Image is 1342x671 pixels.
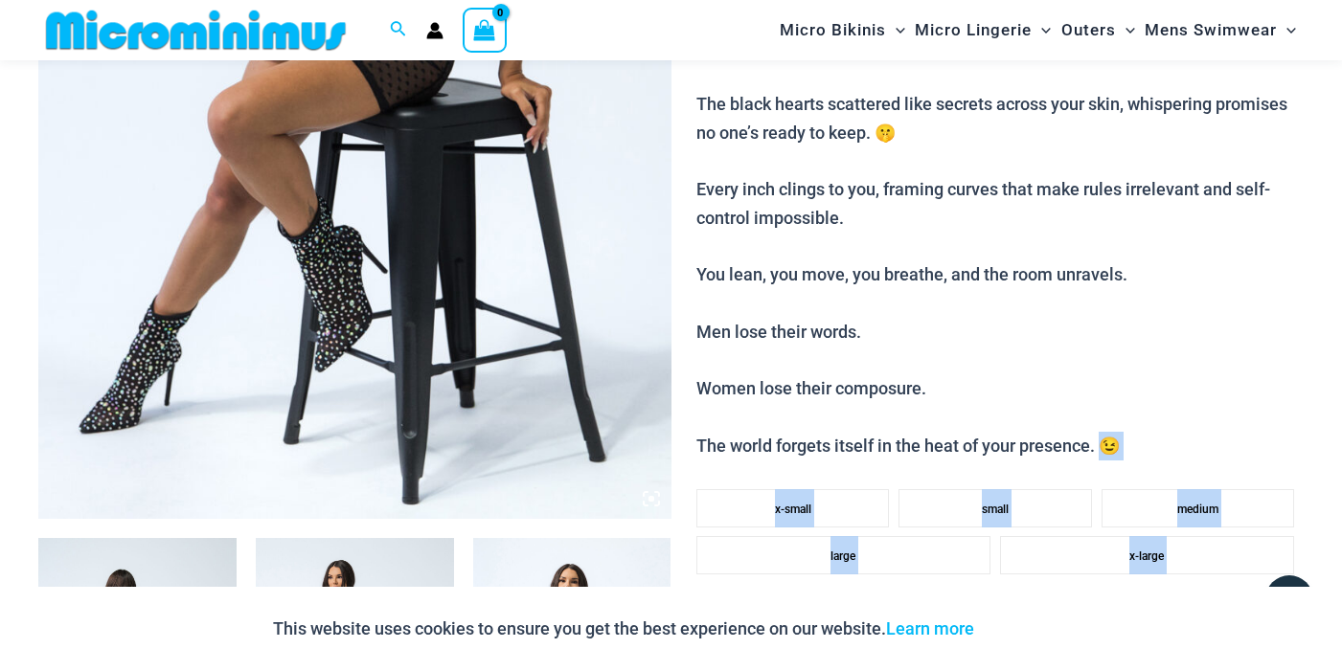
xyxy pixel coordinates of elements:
li: x-large [1000,536,1294,574]
span: Mens Swimwear [1145,6,1277,55]
nav: Site Navigation [772,3,1304,57]
a: Mens SwimwearMenu ToggleMenu Toggle [1140,6,1301,55]
span: Menu Toggle [1277,6,1296,55]
li: small [898,489,1091,527]
button: Accept [989,606,1070,652]
span: Menu Toggle [1032,6,1051,55]
a: Search icon link [390,18,407,42]
span: large [830,549,855,563]
span: Menu Toggle [1116,6,1135,55]
span: Micro Bikinis [780,6,886,55]
img: MM SHOP LOGO FLAT [38,9,353,52]
li: x-small [696,489,889,527]
span: Micro Lingerie [915,6,1032,55]
span: Outers [1061,6,1116,55]
p: This website uses cookies to ensure you get the best experience on our website. [273,615,974,643]
span: Menu Toggle [886,6,905,55]
li: large [696,536,990,574]
span: medium [1177,503,1218,516]
li: medium [1102,489,1294,527]
a: Learn more [886,618,974,638]
a: Micro BikinisMenu ToggleMenu Toggle [775,6,910,55]
span: x-small [775,503,811,516]
a: Account icon link [426,22,444,39]
span: x-large [1129,549,1164,563]
a: View Shopping Cart, empty [463,8,507,52]
a: OutersMenu ToggleMenu Toggle [1057,6,1140,55]
span: small [982,503,1009,516]
a: Micro LingerieMenu ToggleMenu Toggle [910,6,1056,55]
